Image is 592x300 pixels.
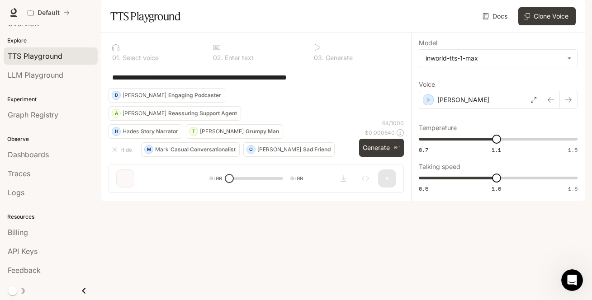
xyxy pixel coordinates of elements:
[393,145,400,150] p: ⌘⏎
[145,142,153,157] div: M
[189,124,198,139] div: T
[112,124,120,139] div: H
[518,7,576,25] button: Clone Voice
[112,55,121,61] p: 0 1 .
[247,142,255,157] div: O
[155,147,169,152] p: Mark
[109,142,137,157] button: Hide
[123,93,166,98] p: [PERSON_NAME]
[170,147,236,152] p: Casual Conversationalist
[38,9,60,17] p: Default
[223,55,254,61] p: Enter text
[492,146,501,154] span: 1.1
[109,88,225,103] button: D[PERSON_NAME]Engaging Podcaster
[24,4,74,22] button: All workspaces
[314,55,324,61] p: 0 3 .
[110,7,180,25] h1: TTS Playground
[243,142,335,157] button: O[PERSON_NAME]Sad Friend
[419,125,457,131] p: Temperature
[213,55,223,61] p: 0 2 .
[419,50,577,67] div: inworld-tts-1-max
[419,146,428,154] span: 0.7
[437,95,489,104] p: [PERSON_NAME]
[561,269,583,291] iframe: Intercom live chat
[123,129,139,134] p: Hades
[419,40,437,46] p: Model
[121,55,159,61] p: Select voice
[426,54,563,63] div: inworld-tts-1-max
[481,7,511,25] a: Docs
[168,111,237,116] p: Reassuring Support Agent
[141,142,240,157] button: MMarkCasual Conversationalist
[246,129,279,134] p: Grumpy Man
[141,129,178,134] p: Story Narrator
[324,55,353,61] p: Generate
[168,93,221,98] p: Engaging Podcaster
[112,88,120,103] div: D
[200,129,244,134] p: [PERSON_NAME]
[303,147,331,152] p: Sad Friend
[257,147,301,152] p: [PERSON_NAME]
[419,81,435,88] p: Voice
[109,106,241,121] button: A[PERSON_NAME]Reassuring Support Agent
[186,124,283,139] button: T[PERSON_NAME]Grumpy Man
[568,146,578,154] span: 1.5
[112,106,120,121] div: A
[109,124,182,139] button: HHadesStory Narrator
[419,164,460,170] p: Talking speed
[419,185,428,192] span: 0.5
[492,185,501,192] span: 1.0
[359,139,404,157] button: Generate⌘⏎
[568,185,578,192] span: 1.5
[123,111,166,116] p: [PERSON_NAME]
